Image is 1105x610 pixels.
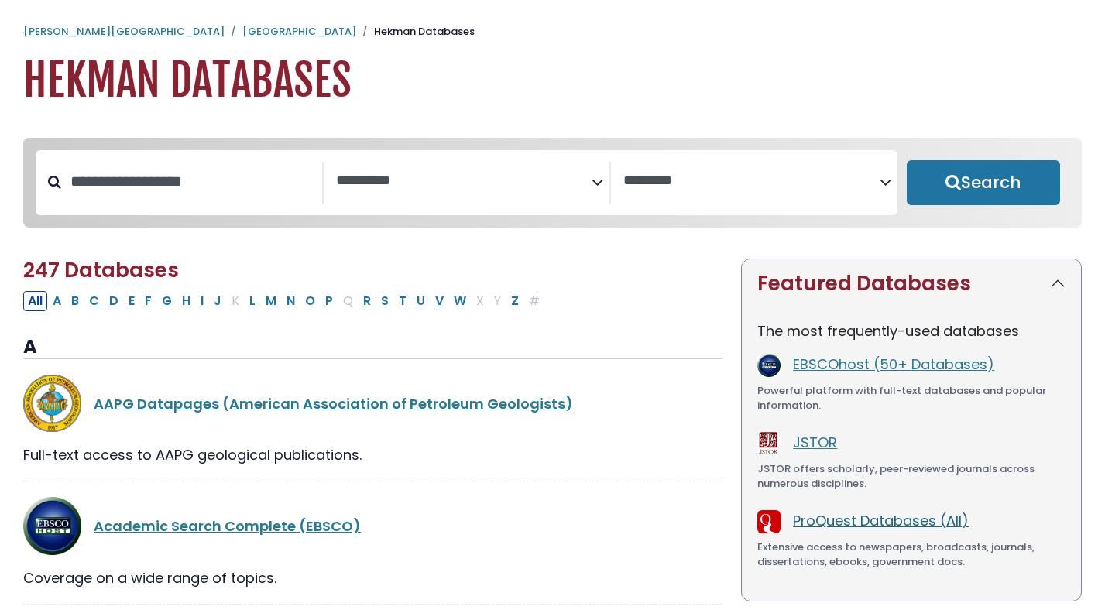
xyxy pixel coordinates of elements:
button: Filter Results N [282,291,300,311]
nav: Search filters [23,138,1082,228]
textarea: Search [336,173,592,190]
input: Search database by title or keyword [61,169,322,194]
h3: A [23,336,722,359]
div: Coverage on a wide range of topics. [23,567,722,588]
button: Filter Results M [261,291,281,311]
button: Filter Results D [105,291,123,311]
button: Filter Results P [321,291,338,311]
div: Extensive access to newspapers, broadcasts, journals, dissertations, ebooks, government docs. [757,540,1066,570]
button: Submit for Search Results [907,160,1061,205]
button: Filter Results Z [506,291,523,311]
button: Filter Results F [140,291,156,311]
button: Filter Results W [449,291,471,311]
button: Filter Results H [177,291,195,311]
a: [PERSON_NAME][GEOGRAPHIC_DATA] [23,24,225,39]
button: Featured Databases [742,259,1081,308]
div: Full-text access to AAPG geological publications. [23,444,722,465]
div: Alpha-list to filter by first letter of database name [23,290,546,310]
button: Filter Results T [394,291,411,311]
div: Powerful platform with full-text databases and popular information. [757,383,1066,413]
button: Filter Results C [84,291,104,311]
button: Filter Results J [209,291,226,311]
a: [GEOGRAPHIC_DATA] [242,24,356,39]
button: Filter Results R [359,291,376,311]
button: All [23,291,47,311]
h1: Hekman Databases [23,55,1082,107]
button: Filter Results O [300,291,320,311]
a: ProQuest Databases (All) [793,511,969,530]
a: JSTOR [793,433,837,452]
span: 247 Databases [23,256,179,284]
button: Filter Results I [196,291,208,311]
button: Filter Results S [376,291,393,311]
textarea: Search [623,173,880,190]
button: Filter Results U [412,291,430,311]
button: Filter Results G [157,291,177,311]
nav: breadcrumb [23,24,1082,39]
a: EBSCOhost (50+ Databases) [793,355,994,374]
button: Filter Results L [245,291,260,311]
a: Academic Search Complete (EBSCO) [94,516,361,536]
li: Hekman Databases [356,24,475,39]
div: JSTOR offers scholarly, peer-reviewed journals across numerous disciplines. [757,461,1066,492]
p: The most frequently-used databases [757,320,1066,341]
button: Filter Results B [67,291,84,311]
button: Filter Results A [48,291,66,311]
a: AAPG Datapages (American Association of Petroleum Geologists) [94,394,573,413]
button: Filter Results V [431,291,448,311]
button: Filter Results E [124,291,139,311]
